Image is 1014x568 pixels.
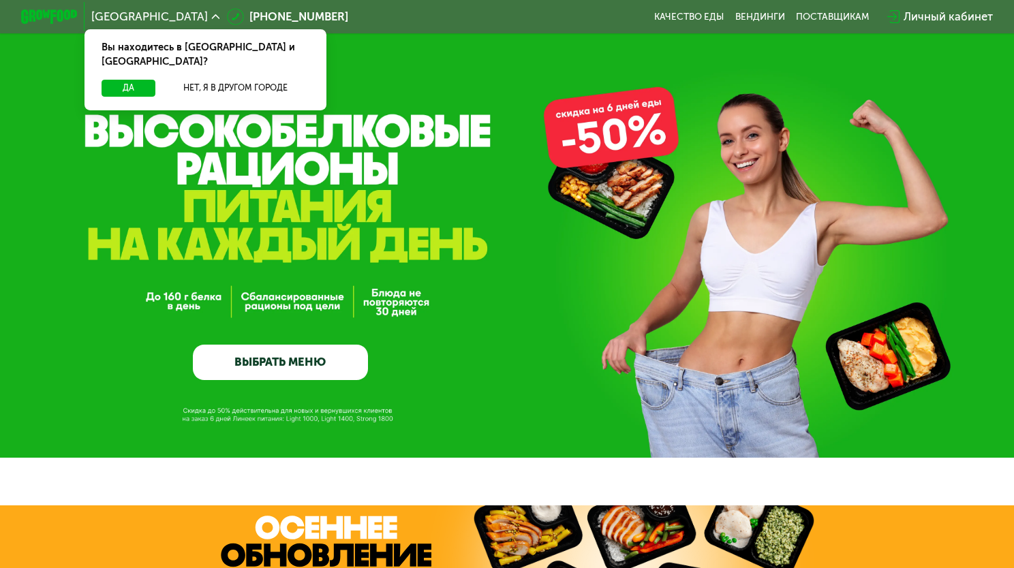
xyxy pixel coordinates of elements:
[162,80,310,97] button: Нет, я в другом городе
[227,8,348,25] a: [PHONE_NUMBER]
[84,29,326,80] div: Вы находитесь в [GEOGRAPHIC_DATA] и [GEOGRAPHIC_DATA]?
[735,11,785,22] a: Вендинги
[654,11,724,22] a: Качество еды
[904,8,993,25] div: Личный кабинет
[91,11,208,22] span: [GEOGRAPHIC_DATA]
[102,80,156,97] button: Да
[796,11,869,22] div: поставщикам
[193,345,368,380] a: ВЫБРАТЬ МЕНЮ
